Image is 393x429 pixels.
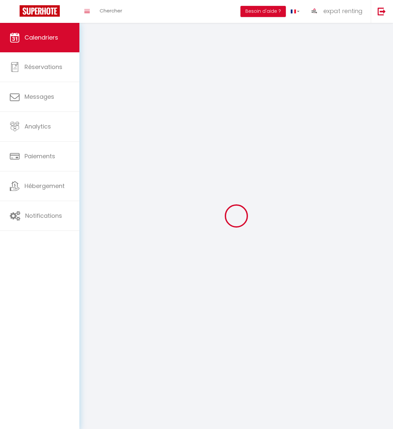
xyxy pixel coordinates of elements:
[20,5,60,17] img: Super Booking
[25,33,58,42] span: Calendriers
[25,152,55,160] span: Paiements
[378,7,386,15] img: logout
[25,182,65,190] span: Hébergement
[240,6,286,17] button: Besoin d'aide ?
[309,6,319,16] img: ...
[25,212,62,220] span: Notifications
[25,122,51,130] span: Analytics
[25,63,62,71] span: Réservations
[25,93,54,101] span: Messages
[323,7,363,15] span: expat renting
[100,7,122,14] span: Chercher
